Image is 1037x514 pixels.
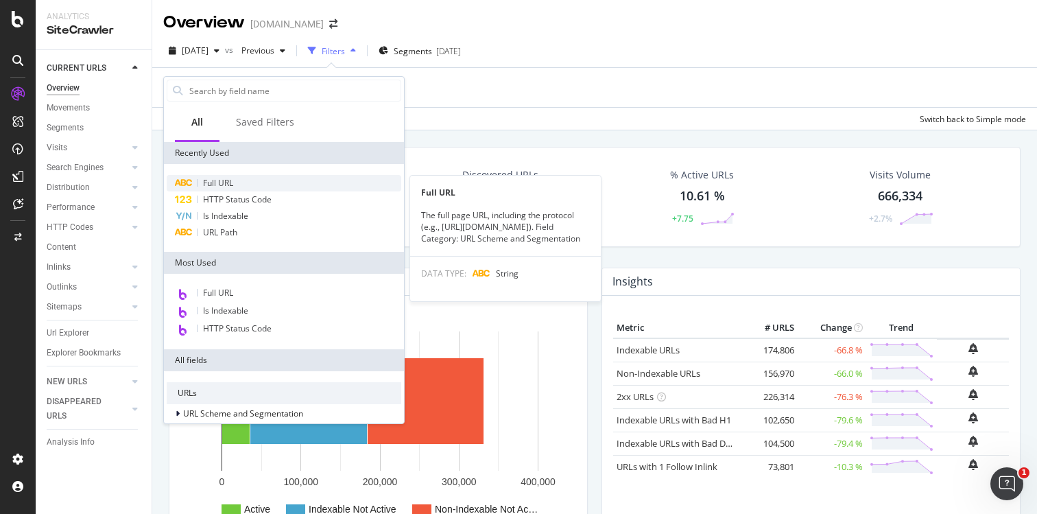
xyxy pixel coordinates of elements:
[866,318,937,338] th: Trend
[47,11,141,23] div: Analytics
[203,323,272,334] span: HTTP Status Code
[968,436,978,447] div: bell-plus
[225,44,236,56] span: vs
[798,432,866,455] td: -79.4 %
[521,476,556,487] text: 400,000
[442,476,477,487] text: 300,000
[798,338,866,362] td: -66.8 %
[968,343,978,354] div: bell-plus
[920,113,1026,125] div: Switch back to Simple mode
[743,455,798,478] td: 73,801
[496,268,518,279] span: String
[798,408,866,432] td: -79.6 %
[1018,467,1029,478] span: 1
[47,326,89,340] div: Url Explorer
[164,349,404,371] div: All fields
[47,141,128,155] a: Visits
[47,180,90,195] div: Distribution
[203,194,272,205] span: HTTP Status Code
[47,161,104,175] div: Search Engines
[47,81,142,95] a: Overview
[363,476,398,487] text: 200,000
[878,187,922,205] div: 666,334
[203,305,248,316] span: Is Indexable
[421,268,466,279] span: DATA TYPE:
[47,260,128,274] a: Inlinks
[163,11,245,34] div: Overview
[47,180,128,195] a: Distribution
[743,338,798,362] td: 174,806
[47,121,142,135] a: Segments
[47,346,121,360] div: Explorer Bookmarks
[164,252,404,274] div: Most Used
[250,17,324,31] div: [DOMAIN_NAME]
[47,81,80,95] div: Overview
[322,45,345,57] div: Filters
[798,385,866,408] td: -76.3 %
[203,210,248,222] span: Is Indexable
[47,280,77,294] div: Outlinks
[47,300,82,314] div: Sitemaps
[236,40,291,62] button: Previous
[219,476,225,487] text: 0
[613,318,743,338] th: Metric
[47,346,142,360] a: Explorer Bookmarks
[617,437,766,449] a: Indexable URLs with Bad Description
[47,61,128,75] a: CURRENT URLS
[47,375,87,389] div: NEW URLS
[968,389,978,400] div: bell-plus
[870,168,931,182] div: Visits Volume
[163,40,225,62] button: [DATE]
[410,209,601,244] div: The full page URL, including the protocol (e.g., [URL][DOMAIN_NAME]). Field Category: URL Scheme ...
[191,115,203,129] div: All
[47,240,76,255] div: Content
[670,168,734,182] div: % Active URLs
[47,200,95,215] div: Performance
[743,408,798,432] td: 102,650
[236,45,274,56] span: Previous
[47,101,90,115] div: Movements
[47,101,142,115] a: Movements
[47,240,142,255] a: Content
[203,287,233,299] span: Full URL
[47,395,116,423] div: DISAPPEARED URLS
[743,385,798,408] td: 226,314
[47,200,128,215] a: Performance
[47,141,67,155] div: Visits
[798,318,866,338] th: Change
[236,115,294,129] div: Saved Filters
[617,390,654,403] a: 2xx URLs
[167,382,401,404] div: URLs
[329,19,337,29] div: arrow-right-arrow-left
[410,187,601,198] div: Full URL
[47,220,93,235] div: HTTP Codes
[283,476,318,487] text: 100,000
[47,260,71,274] div: Inlinks
[612,272,653,291] h4: Insights
[798,455,866,478] td: -10.3 %
[968,366,978,377] div: bell-plus
[183,408,303,419] span: URL Scheme and Segmentation
[968,459,978,470] div: bell-plus
[394,45,432,57] span: Segments
[617,460,717,473] a: URLs with 1 Follow Inlink
[617,344,680,356] a: Indexable URLs
[743,362,798,385] td: 156,970
[47,220,128,235] a: HTTP Codes
[203,226,237,238] span: URL Path
[617,367,700,379] a: Non-Indexable URLs
[798,362,866,385] td: -66.0 %
[373,40,466,62] button: Segments[DATE]
[47,161,128,175] a: Search Engines
[47,326,142,340] a: Url Explorer
[47,300,128,314] a: Sitemaps
[47,435,142,449] a: Analysis Info
[203,177,233,189] span: Full URL
[47,435,95,449] div: Analysis Info
[47,395,128,423] a: DISAPPEARED URLS
[47,121,84,135] div: Segments
[672,213,693,224] div: +7.75
[182,45,208,56] span: 2025 Oct. 8th
[436,45,461,57] div: [DATE]
[164,142,404,164] div: Recently Used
